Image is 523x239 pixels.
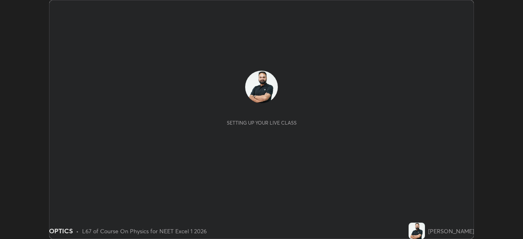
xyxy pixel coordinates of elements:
[245,71,278,103] img: 2ca2be53fc4546ca9ffa9f5798fd6fd8.jpg
[227,120,297,126] div: Setting up your live class
[49,226,73,236] div: OPTICS
[76,227,79,235] div: •
[82,227,207,235] div: L67 of Course On Physics for NEET Excel 1 2026
[409,223,425,239] img: 2ca2be53fc4546ca9ffa9f5798fd6fd8.jpg
[428,227,474,235] div: [PERSON_NAME]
